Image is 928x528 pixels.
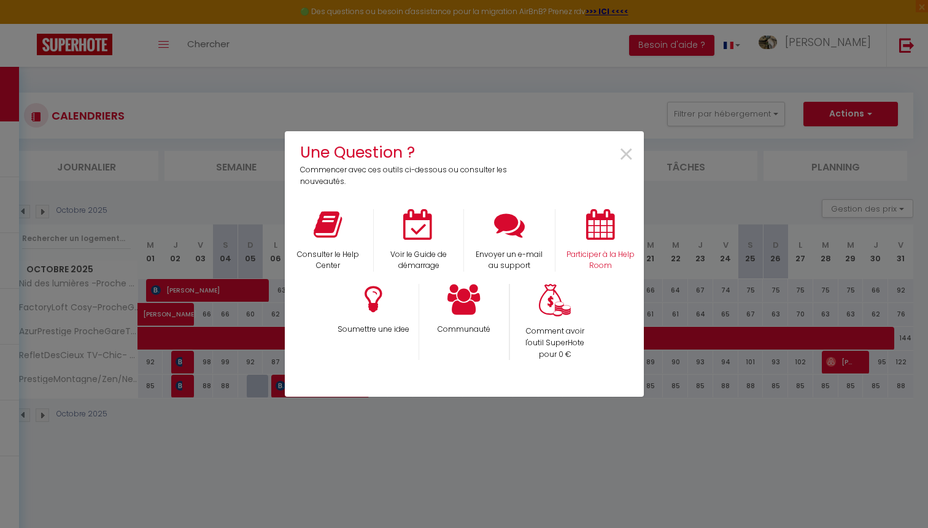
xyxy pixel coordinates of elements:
[300,140,516,164] h4: Une Question ?
[518,326,592,361] p: Comment avoir l'outil SuperHote pour 0 €
[563,249,638,272] p: Participer à la Help Room
[472,249,547,272] p: Envoyer un e-mail au support
[382,249,455,272] p: Voir le Guide de démarrage
[539,284,571,316] img: Money bag
[427,324,501,335] p: Communauté
[336,324,411,335] p: Soumettre une idee
[291,249,366,272] p: Consulter le Help Center
[300,164,516,188] p: Commencer avec ces outils ci-dessous ou consulter les nouveautés.
[618,141,635,169] button: Close
[618,136,635,174] span: ×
